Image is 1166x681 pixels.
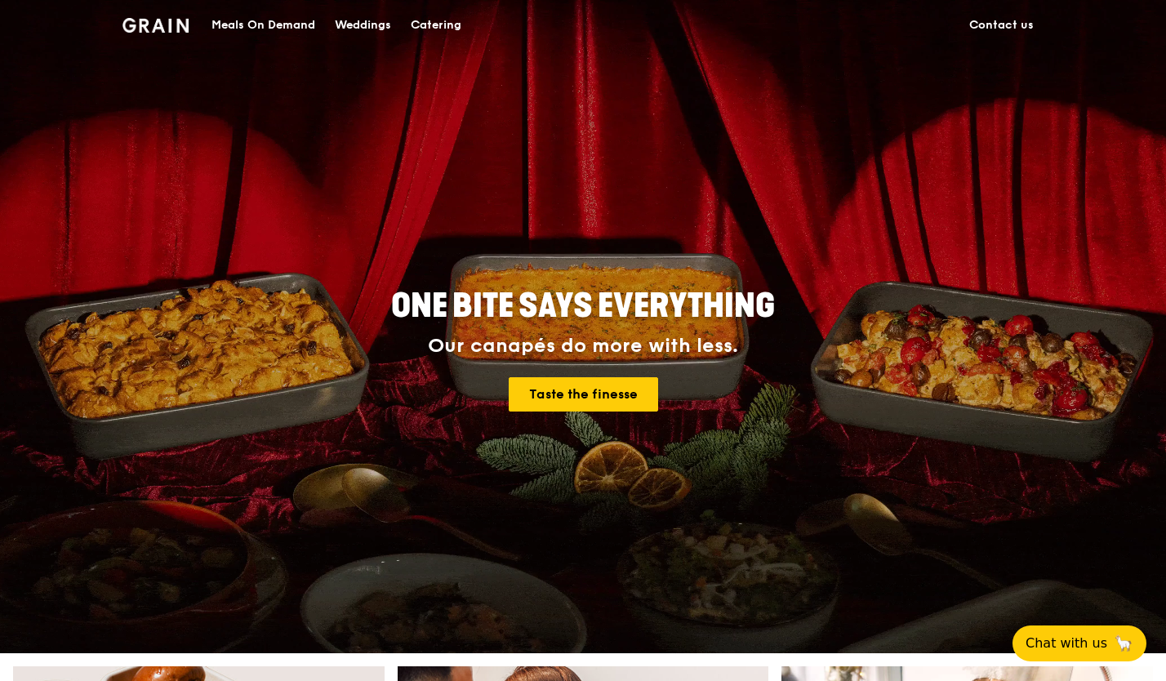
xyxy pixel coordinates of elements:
button: Chat with us🦙 [1012,625,1146,661]
div: Weddings [335,1,391,50]
span: 🦙 [1114,634,1133,653]
span: Chat with us [1026,634,1107,653]
a: Weddings [325,1,401,50]
a: Contact us [959,1,1044,50]
div: Meals On Demand [211,1,315,50]
div: Catering [411,1,461,50]
a: Catering [401,1,471,50]
span: ONE BITE SAYS EVERYTHING [391,287,775,326]
div: Our canapés do more with less. [289,335,877,358]
a: Taste the finesse [509,377,658,412]
img: Grain [122,18,189,33]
